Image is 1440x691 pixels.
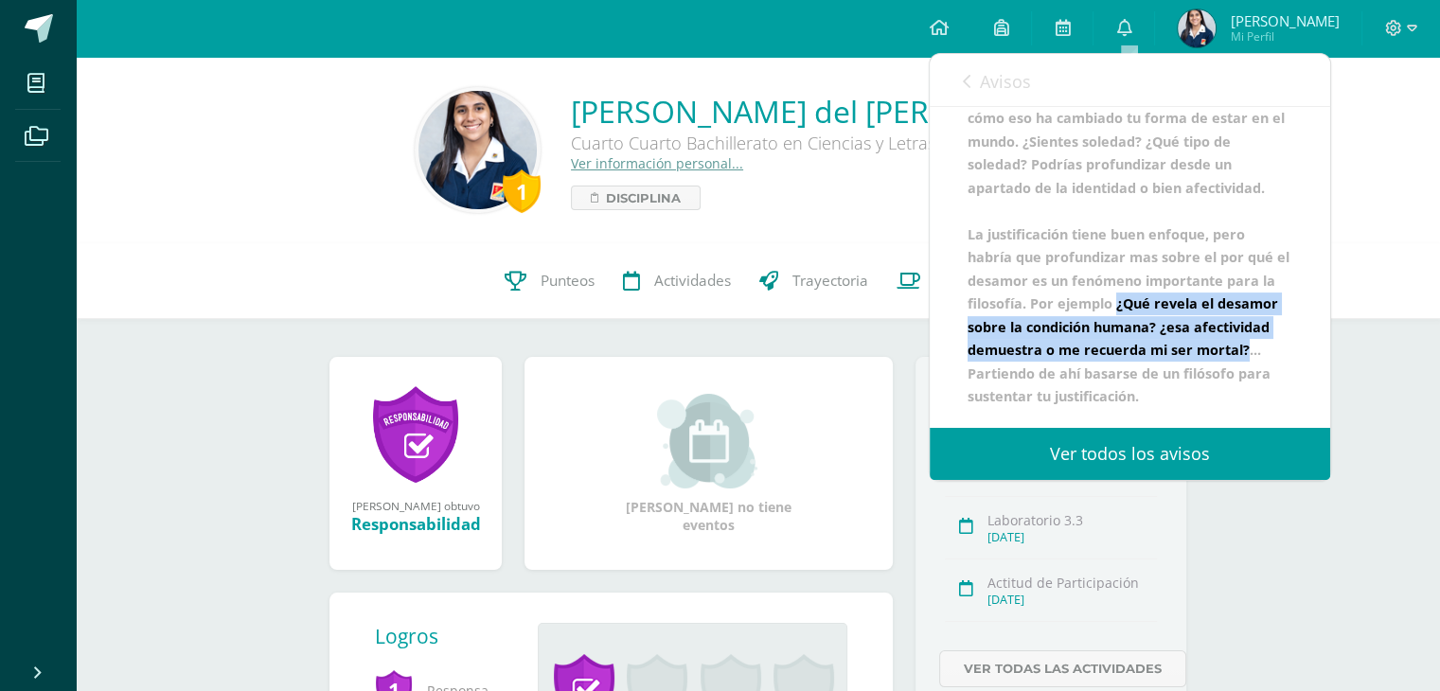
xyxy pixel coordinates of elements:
div: [DATE] [987,529,1157,545]
a: Ver todos los avisos [930,428,1330,480]
div: [DATE] [987,592,1157,608]
span: Trayectoria [792,271,868,291]
div: Logros [375,623,523,649]
a: Ver todas las actividades [939,650,1186,687]
div: Cuarto Cuarto Bachillerato en Ciencias y Letras A [571,132,1101,154]
span: Actividades [654,271,731,291]
a: Disciplina [571,186,701,210]
span: [PERSON_NAME] [1230,11,1339,30]
img: event_small.png [657,394,760,488]
span: Mi Perfil [1230,28,1339,44]
a: Actividades [609,243,745,319]
span: Disciplina [606,186,681,209]
div: Laboratorio 3.3 [987,511,1157,529]
span: Avisos [980,70,1031,93]
div: [PERSON_NAME] no tiene eventos [614,394,804,534]
a: Punteos [490,243,609,319]
div: [PERSON_NAME] obtuvo [348,498,483,513]
a: [PERSON_NAME] del [PERSON_NAME] [571,91,1101,132]
img: 27b21dd3a178252322e469a54ba7eb5e.png [1178,9,1216,47]
div: Responsabilidad [348,513,483,535]
span: Punteos [541,271,595,291]
img: 5f5f22e3fbcea168d00a46b5ca4466e3.png [418,91,537,209]
a: Ver información personal... [571,154,743,172]
div: Actitud de Participación [987,574,1157,592]
div: 1 [503,169,541,213]
a: Contactos [882,243,1015,319]
a: Trayectoria [745,243,882,319]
